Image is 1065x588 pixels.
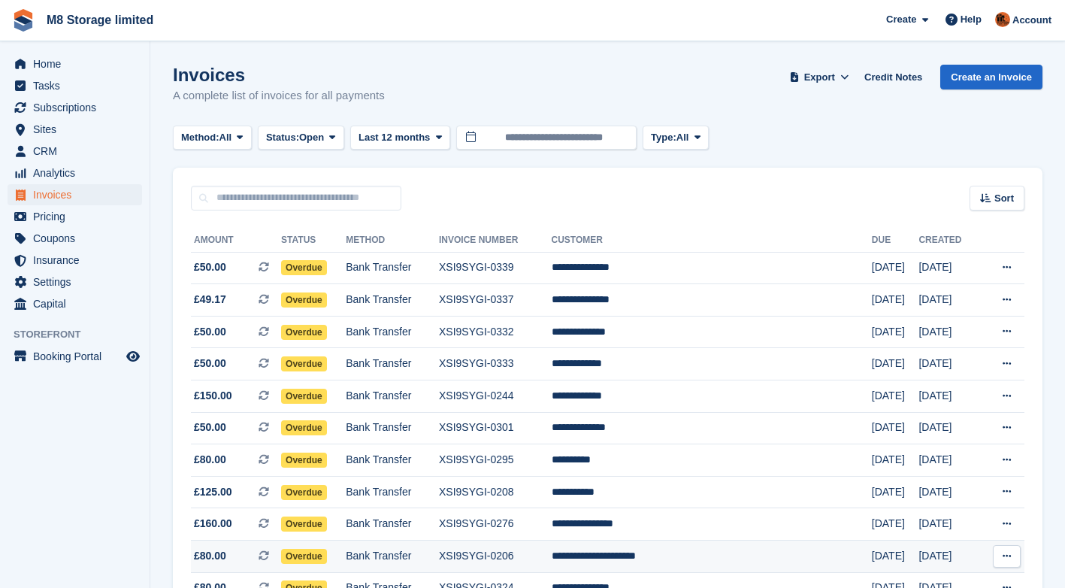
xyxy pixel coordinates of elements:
span: Status: [266,130,299,145]
span: Overdue [281,325,327,340]
td: Bank Transfer [346,284,439,317]
span: CRM [33,141,123,162]
span: Overdue [281,292,327,308]
button: Status: Open [258,126,344,150]
button: Export [786,65,852,89]
th: Invoice Number [439,229,552,253]
td: XSI9SYGI-0276 [439,508,552,541]
td: [DATE] [918,284,979,317]
a: menu [8,250,142,271]
span: All [676,130,689,145]
span: £80.00 [194,452,226,468]
span: Settings [33,271,123,292]
td: XSI9SYGI-0339 [439,252,552,284]
p: A complete list of invoices for all payments [173,87,385,105]
a: menu [8,53,142,74]
img: Andy McLafferty [995,12,1010,27]
a: menu [8,346,142,367]
a: Preview store [124,347,142,365]
span: £50.00 [194,324,226,340]
td: XSI9SYGI-0301 [439,412,552,444]
span: Overdue [281,389,327,404]
span: Invoices [33,184,123,205]
th: Created [918,229,979,253]
span: Capital [33,293,123,314]
td: Bank Transfer [346,508,439,541]
td: Bank Transfer [346,476,439,508]
td: XSI9SYGI-0206 [439,541,552,573]
span: Overdue [281,356,327,371]
span: Sort [994,191,1014,206]
button: Last 12 months [350,126,450,150]
td: [DATE] [918,444,979,477]
a: menu [8,119,142,140]
td: Bank Transfer [346,252,439,284]
th: Amount [191,229,281,253]
td: Bank Transfer [346,380,439,413]
span: £50.00 [194,420,226,435]
td: [DATE] [918,348,979,380]
span: Subscriptions [33,97,123,118]
span: Booking Portal [33,346,123,367]
a: menu [8,184,142,205]
span: Storefront [14,327,150,342]
td: [DATE] [918,252,979,284]
h1: Invoices [173,65,385,85]
a: menu [8,293,142,314]
span: £125.00 [194,484,232,500]
td: [DATE] [918,508,979,541]
th: Customer [552,229,872,253]
a: M8 Storage limited [41,8,159,32]
a: menu [8,97,142,118]
a: menu [8,206,142,227]
span: Overdue [281,549,327,564]
span: Analytics [33,162,123,183]
a: menu [8,162,142,183]
span: Help [961,12,982,27]
td: [DATE] [918,412,979,444]
td: [DATE] [918,476,979,508]
span: Method: [181,130,219,145]
td: XSI9SYGI-0244 [439,380,552,413]
img: stora-icon-8386f47178a22dfd0bd8f6a31ec36ba5ce8667c1dd55bd0f319d3a0aa187defe.svg [12,9,35,32]
th: Method [346,229,439,253]
span: Coupons [33,228,123,249]
td: XSI9SYGI-0337 [439,284,552,317]
td: [DATE] [872,316,919,348]
span: Create [886,12,916,27]
td: Bank Transfer [346,348,439,380]
a: menu [8,75,142,96]
th: Due [872,229,919,253]
td: [DATE] [872,284,919,317]
span: Type: [651,130,676,145]
span: £49.17 [194,292,226,308]
span: Overdue [281,420,327,435]
span: £160.00 [194,516,232,532]
span: Pricing [33,206,123,227]
button: Method: All [173,126,252,150]
span: Overdue [281,260,327,275]
td: [DATE] [918,541,979,573]
span: Overdue [281,453,327,468]
td: [DATE] [872,252,919,284]
td: XSI9SYGI-0295 [439,444,552,477]
a: menu [8,228,142,249]
a: menu [8,271,142,292]
td: [DATE] [872,508,919,541]
a: Credit Notes [858,65,928,89]
td: Bank Transfer [346,316,439,348]
td: Bank Transfer [346,412,439,444]
th: Status [281,229,346,253]
span: Overdue [281,485,327,500]
td: [DATE] [872,380,919,413]
span: Tasks [33,75,123,96]
span: £50.00 [194,259,226,275]
td: [DATE] [872,476,919,508]
span: Overdue [281,517,327,532]
td: [DATE] [918,380,979,413]
a: Create an Invoice [940,65,1042,89]
td: XSI9SYGI-0208 [439,476,552,508]
span: £150.00 [194,388,232,404]
span: Home [33,53,123,74]
span: £80.00 [194,548,226,564]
